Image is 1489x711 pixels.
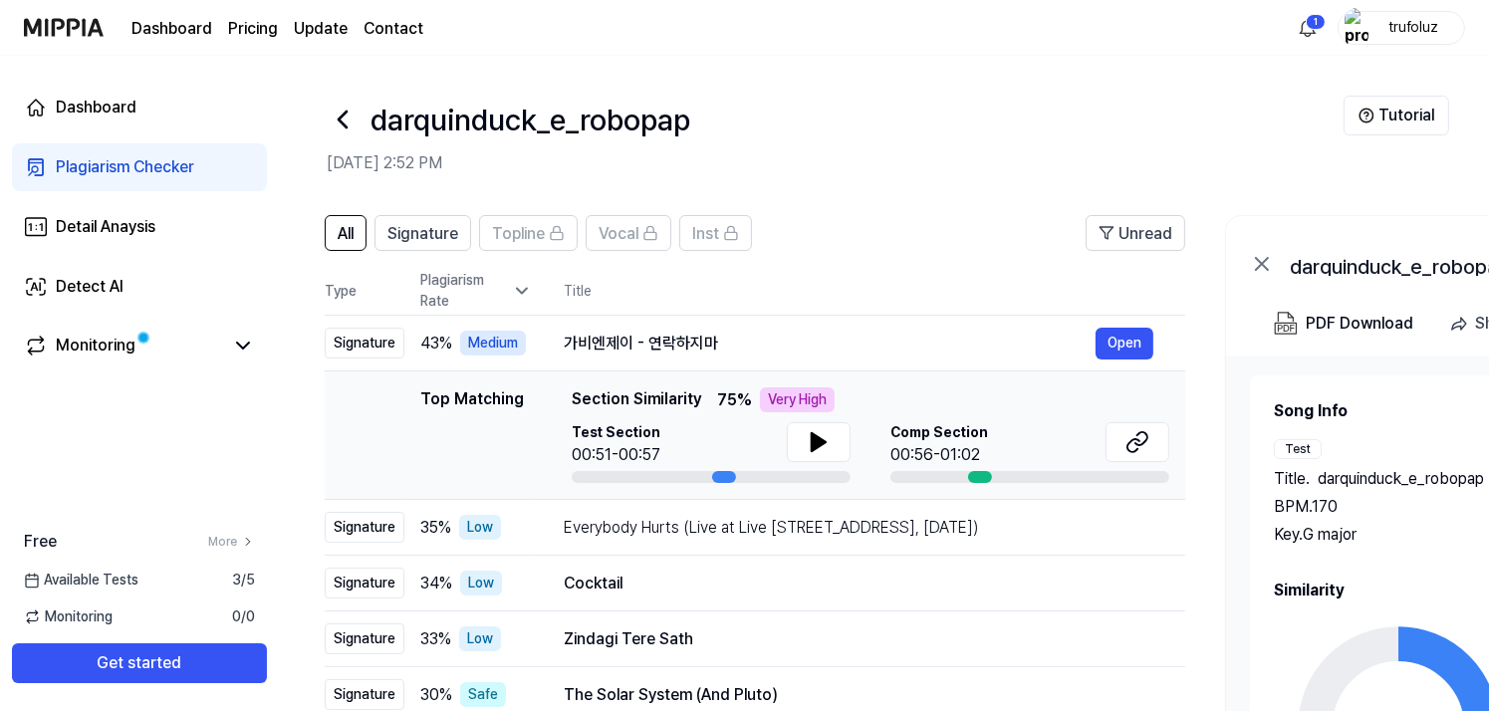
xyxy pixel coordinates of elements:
[1318,467,1484,491] span: darquinduck_e_robopap
[420,627,451,651] span: 33 %
[1096,328,1153,359] button: Open
[420,332,452,355] span: 43 %
[228,17,278,41] a: Pricing
[420,270,532,312] div: Plagiarism Rate
[760,387,835,412] div: Very High
[56,334,135,357] div: Monitoring
[1345,8,1368,48] img: profile
[572,422,660,443] span: Test Section
[208,533,255,551] a: More
[460,571,502,595] div: Low
[325,568,404,598] div: Signature
[1338,11,1465,45] button: profiletrufoluz
[420,572,452,595] span: 34 %
[1274,467,1310,491] span: Title .
[564,627,1153,651] div: Zindagi Tere Sath
[338,222,354,246] span: All
[232,570,255,591] span: 3 / 5
[325,623,404,654] div: Signature
[479,215,578,251] button: Topline
[890,443,988,467] div: 00:56-01:02
[24,530,57,554] span: Free
[572,443,660,467] div: 00:51-00:57
[679,215,752,251] button: Inst
[56,155,194,179] div: Plagiarism Checker
[325,267,404,316] th: Type
[374,215,471,251] button: Signature
[325,328,404,358] div: Signature
[371,98,690,142] h1: darquinduck_e_robopap
[12,643,267,683] button: Get started
[459,515,501,540] div: Low
[232,606,255,627] span: 0 / 0
[717,388,752,412] span: 75 %
[131,17,212,41] a: Dashboard
[1292,12,1324,44] button: 알림1
[1374,16,1452,38] div: trufoluz
[420,516,451,540] span: 35 %
[1344,96,1449,135] button: Tutorial
[1086,215,1185,251] button: Unread
[564,683,1153,707] div: The Solar System (And Pluto)
[1306,14,1326,30] div: 1
[387,222,458,246] span: Signature
[12,203,267,251] a: Detail Anaysis
[24,606,113,627] span: Monitoring
[572,387,701,412] span: Section Similarity
[692,222,719,246] span: Inst
[1274,312,1298,336] img: PDF Download
[12,143,267,191] a: Plagiarism Checker
[327,151,1344,175] h2: [DATE] 2:52 PM
[24,334,223,357] a: Monitoring
[24,570,138,591] span: Available Tests
[459,626,501,651] div: Low
[460,331,526,355] div: Medium
[12,263,267,311] a: Detect AI
[1296,16,1320,40] img: 알림
[1118,222,1172,246] span: Unread
[599,222,638,246] span: Vocal
[325,679,404,710] div: Signature
[325,215,367,251] button: All
[564,516,1153,540] div: Everybody Hurts (Live at Live [STREET_ADDRESS], [DATE])
[460,682,506,707] div: Safe
[586,215,671,251] button: Vocal
[420,683,452,707] span: 30 %
[564,267,1185,315] th: Title
[492,222,545,246] span: Topline
[325,512,404,543] div: Signature
[12,84,267,131] a: Dashboard
[1306,311,1413,337] div: PDF Download
[564,572,1153,595] div: Cocktail
[56,275,124,299] div: Detect AI
[1359,108,1374,123] img: Help
[1274,439,1322,459] div: Test
[890,422,988,443] span: Comp Section
[56,215,155,239] div: Detail Anaysis
[56,96,136,119] div: Dashboard
[564,332,1096,355] div: 가비엔제이 - 연락하지마
[1270,304,1417,344] button: PDF Download
[294,17,348,41] a: Update
[420,387,524,483] div: Top Matching
[364,17,423,41] a: Contact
